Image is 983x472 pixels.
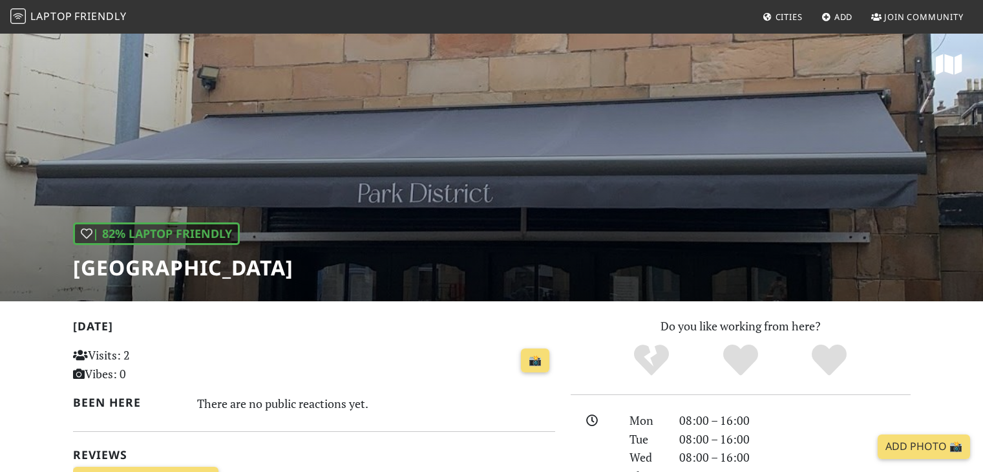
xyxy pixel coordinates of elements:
[73,346,224,383] p: Visits: 2 Vibes: 0
[834,11,853,23] span: Add
[671,430,918,449] div: 08:00 – 16:00
[757,5,808,28] a: Cities
[10,6,127,28] a: LaptopFriendly LaptopFriendly
[696,343,785,378] div: Yes
[521,349,549,373] a: 📸
[622,411,671,430] div: Mon
[622,448,671,467] div: Wed
[866,5,969,28] a: Join Community
[776,11,803,23] span: Cities
[73,448,555,462] h2: Reviews
[622,430,671,449] div: Tue
[197,393,555,414] div: There are no public reactions yet.
[73,222,240,245] div: In general, do you like working from here?
[73,396,182,409] h2: Been here
[73,319,555,338] h2: [DATE]
[878,434,970,459] a: Add Photo 📸
[73,255,293,280] h1: [GEOGRAPHIC_DATA]
[671,448,918,467] div: 08:00 – 16:00
[884,11,964,23] span: Join Community
[30,9,72,23] span: Laptop
[74,9,126,23] span: Friendly
[816,5,858,28] a: Add
[571,317,911,336] p: Do you like working from here?
[785,343,874,378] div: Definitely!
[10,8,26,24] img: LaptopFriendly
[607,343,696,378] div: No
[671,411,918,430] div: 08:00 – 16:00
